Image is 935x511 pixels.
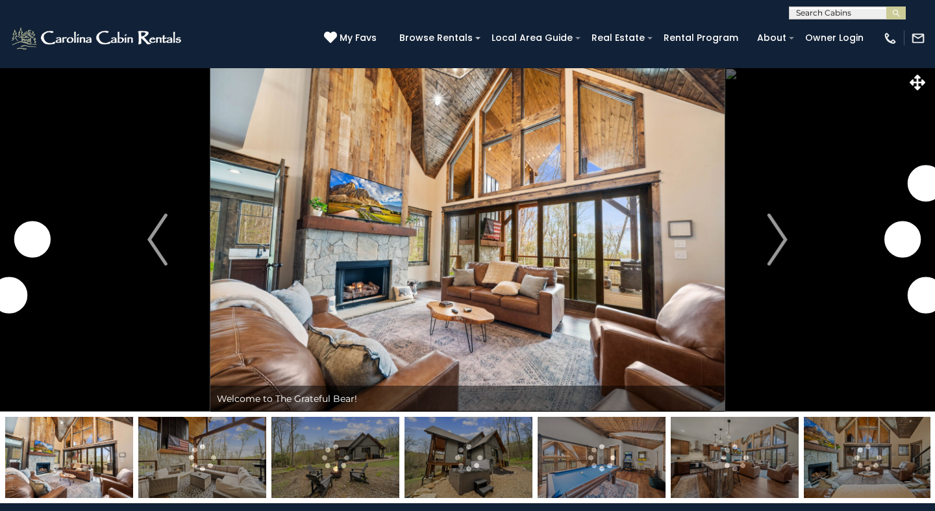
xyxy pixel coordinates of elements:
img: arrow [767,214,787,266]
span: My Favs [340,31,377,45]
a: Rental Program [657,28,745,48]
img: 168595205 [804,417,932,498]
img: 168595224 [138,417,266,498]
a: Local Area Guide [485,28,579,48]
img: arrow [147,214,167,266]
button: Next [725,68,830,412]
img: mail-regular-white.png [911,31,925,45]
img: 168595200 [5,417,133,498]
a: Owner Login [799,28,870,48]
img: White-1-2.png [10,25,185,51]
img: 168595227 [405,417,532,498]
a: Browse Rentals [393,28,479,48]
img: 168595215 [538,417,666,498]
a: Real Estate [585,28,651,48]
a: My Favs [324,31,380,45]
div: Welcome to The Grateful Bear! [210,386,725,412]
img: 168595229 [271,417,399,498]
img: phone-regular-white.png [883,31,897,45]
button: Previous [105,68,210,412]
img: 168595199 [671,417,799,498]
a: About [751,28,793,48]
